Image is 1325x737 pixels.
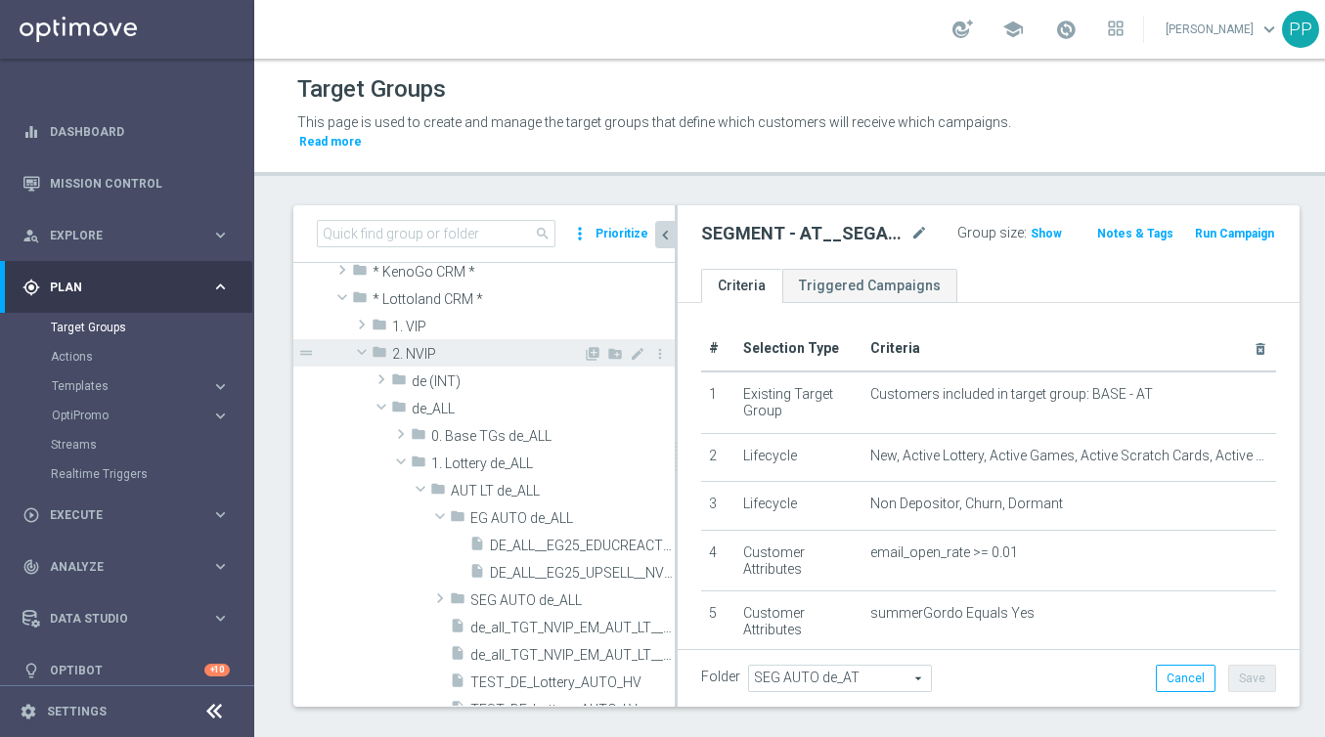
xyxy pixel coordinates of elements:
[412,373,675,390] span: de (INT)
[211,407,230,425] i: keyboard_arrow_right
[1259,19,1280,40] span: keyboard_arrow_down
[297,131,364,152] button: Read more
[22,559,231,575] button: track_changes Analyze keyboard_arrow_right
[50,644,204,696] a: Optibot
[51,378,231,394] button: Templates keyboard_arrow_right
[51,320,203,335] a: Target Groups
[735,433,861,482] td: Lifecycle
[22,644,230,696] div: Optibot
[50,509,211,521] span: Execute
[431,455,675,472] span: 1. Lottery de_ALL
[412,401,675,417] span: de_ALL
[1095,223,1175,244] button: Notes & Tags
[22,611,231,627] button: Data Studio keyboard_arrow_right
[373,264,675,281] span: * KenoGo CRM *
[1164,15,1282,44] a: [PERSON_NAME]keyboard_arrow_down
[470,592,675,609] span: SEG AUTO de_ALL
[50,282,211,293] span: Plan
[51,342,252,371] div: Actions
[51,313,252,342] div: Target Groups
[870,605,1035,622] span: summerGordo Equals Yes
[1031,227,1062,240] span: Show
[735,482,861,531] td: Lifecycle
[22,662,40,679] i: lightbulb
[490,538,675,554] span: DE_ALL__EG25_EDUCREACT__NVIP_ALL_AUT_LT
[1253,341,1268,357] i: delete_forever
[701,222,906,245] h2: SEGMENT - AT__SEGAUTO25_UPSELL__NVIP_EMA_AUT_LT
[22,663,231,678] button: lightbulb Optibot +10
[735,326,861,371] th: Selection Type
[701,591,735,653] td: 5
[297,75,446,104] h1: Target Groups
[373,291,675,308] span: * Lottoland CRM *
[585,346,600,362] i: Add Target group
[50,157,230,209] a: Mission Control
[51,408,231,423] div: OptiPromo keyboard_arrow_right
[52,410,211,421] div: OptiPromo
[870,448,1268,464] span: New, Active Lottery, Active Games, Active Scratch Cards, Active Multi, Reactivated
[431,428,675,445] span: 0. Base TGs de_ALL
[50,106,230,157] a: Dashboard
[211,609,230,628] i: keyboard_arrow_right
[22,507,231,523] div: play_circle_outline Execute keyboard_arrow_right
[607,346,623,362] i: Add Folder
[450,508,465,531] i: folder
[22,279,211,296] div: Plan
[204,664,230,676] div: +10
[50,561,211,573] span: Analyze
[701,371,735,433] td: 1
[51,430,252,459] div: Streams
[470,620,675,636] span: de_all_TGT_NVIP_EM_AUT_LT__LOSERS_HV_NOVIP_NOINC
[22,123,40,141] i: equalizer
[50,230,211,241] span: Explore
[22,227,40,244] i: person_search
[782,269,957,303] a: Triggered Campaigns
[470,702,675,718] span: TEST_DE_Lottery_AUTO_LV
[22,610,211,628] div: Data Studio
[51,466,203,482] a: Realtime Triggers
[1282,11,1319,48] div: PP
[392,346,583,363] span: 2. NVIP
[1024,225,1027,241] label: :
[469,536,485,558] i: insert_drive_file
[630,346,645,362] i: Rename Folder
[392,319,675,335] span: 1. VIP
[51,401,252,430] div: OptiPromo
[22,280,231,295] button: gps_fixed Plan keyboard_arrow_right
[352,289,368,312] i: folder
[211,226,230,244] i: keyboard_arrow_right
[735,530,861,591] td: Customer Attributes
[51,459,252,489] div: Realtime Triggers
[51,437,203,453] a: Streams
[52,380,192,392] span: Templates
[52,410,192,421] span: OptiPromo
[701,669,740,685] label: Folder
[701,433,735,482] td: 2
[22,228,231,243] button: person_search Explore keyboard_arrow_right
[22,558,40,576] i: track_changes
[870,340,920,356] span: Criteria
[451,483,675,499] span: AUT LT de_ALL
[735,591,861,653] td: Customer Attributes
[391,371,407,394] i: folder
[22,176,231,192] button: Mission Control
[297,114,1011,130] span: This page is used to create and manage the target groups that define which customers will receive...
[22,279,40,296] i: gps_fixed
[50,613,211,625] span: Data Studio
[470,674,675,691] span: TEST_DE_Lottery_AUTO_HV
[411,426,426,449] i: folder
[450,618,465,640] i: insert_drive_file
[450,700,465,722] i: insert_drive_file
[701,326,735,371] th: #
[411,454,426,476] i: folder
[450,590,465,613] i: folder
[470,510,675,527] span: EG AUTO de_ALL
[957,225,1024,241] label: Group size
[910,222,928,245] i: mode_edit
[701,269,782,303] a: Criteria
[652,346,668,362] i: more_vert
